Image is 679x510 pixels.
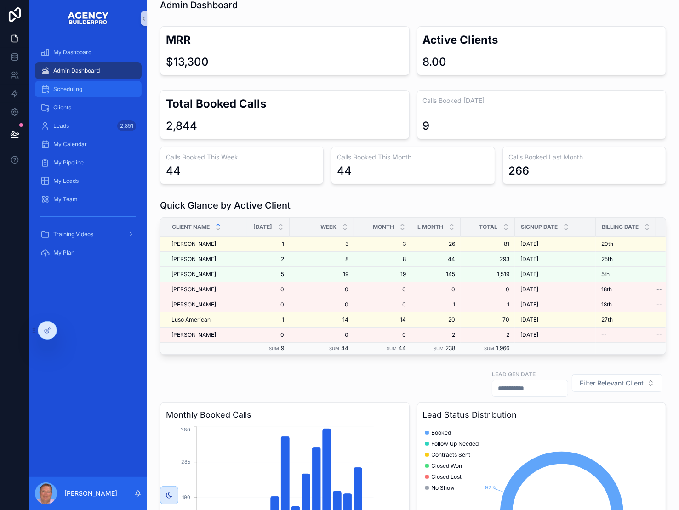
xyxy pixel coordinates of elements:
a: 1 [466,301,509,308]
span: -- [656,301,662,308]
a: 0 [253,286,284,293]
span: 44 [399,345,406,351]
a: My Plan [35,244,142,261]
span: [DATE] [520,331,538,339]
span: 1,519 [466,271,509,278]
span: 1 [253,240,284,248]
div: 9 [423,119,430,133]
small: Sum [269,346,279,351]
a: 293 [466,255,509,263]
a: 8 [295,255,348,263]
span: [PERSON_NAME] [171,331,216,339]
span: 44 [341,345,348,351]
span: L Month [417,223,443,231]
h3: Lead Status Distribution [423,408,661,421]
div: 2,844 [166,119,197,133]
a: 145 [417,271,455,278]
span: 9 [281,345,284,351]
span: Contracts Sent [432,451,471,459]
span: Training Videos [53,231,93,238]
span: [DATE] [253,223,272,231]
a: 70 [466,316,509,323]
span: Luso American [171,316,211,323]
a: 0 [466,286,509,293]
h3: Monthly Booked Calls [166,408,404,421]
span: -- [656,286,662,293]
span: [DATE] [520,255,538,263]
a: 0 [359,301,406,308]
h3: Calls Booked This Week [166,153,318,162]
a: 0 [359,331,406,339]
a: 18th [601,301,650,308]
a: 19 [295,271,348,278]
tspan: 285 [181,459,190,465]
a: 14 [359,316,406,323]
span: 18th [601,301,612,308]
span: 44 [417,255,455,263]
span: My Dashboard [53,49,91,56]
div: 44 [337,164,352,178]
div: $13,300 [166,55,209,69]
h2: Active Clients [423,32,661,47]
a: 3 [359,240,406,248]
div: 44 [166,164,181,178]
span: [DATE] [520,240,538,248]
span: Week [320,223,337,231]
a: Scheduling [35,81,142,97]
span: My Pipeline [53,159,84,166]
tspan: 92% [485,485,496,491]
span: Billing Date [602,223,639,231]
small: Sum [434,346,444,351]
a: 27th [601,316,650,323]
div: scrollable content [29,37,147,274]
a: [PERSON_NAME] [171,286,242,293]
span: Filter Relevant Client [580,379,644,388]
span: Closed Won [432,462,462,470]
span: 81 [466,240,509,248]
a: [DATE] [520,271,590,278]
span: Admin Dashboard [53,67,100,74]
span: Follow Up Needed [432,440,479,448]
a: 8 [359,255,406,263]
a: My Pipeline [35,154,142,171]
a: [DATE] [520,331,590,339]
a: Clients [35,99,142,116]
span: 27th [601,316,613,323]
h1: Quick Glance by Active Client [160,199,291,212]
a: 5th [601,271,650,278]
span: 1,966 [496,345,509,351]
h3: Calls Booked This Month [337,153,489,162]
a: 0 [253,301,284,308]
tspan: 380 [181,427,190,433]
a: [DATE] [520,286,590,293]
a: 20 [417,316,455,323]
a: 14 [295,316,348,323]
span: Signup Date [521,223,558,231]
a: 26 [417,240,455,248]
a: [DATE] [520,301,590,308]
span: Closed Lost [432,473,462,481]
a: [DATE] [520,316,590,323]
label: Lead Gen Date [492,370,536,378]
a: Training Videos [35,226,142,243]
span: [PERSON_NAME] [171,301,216,308]
span: 1 [253,316,284,323]
span: 5th [601,271,610,278]
a: My Dashboard [35,44,142,61]
a: [DATE] [520,255,590,263]
a: 20th [601,240,650,248]
a: 2 [253,255,284,263]
span: 0 [295,331,348,339]
h2: MRR [166,32,404,47]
